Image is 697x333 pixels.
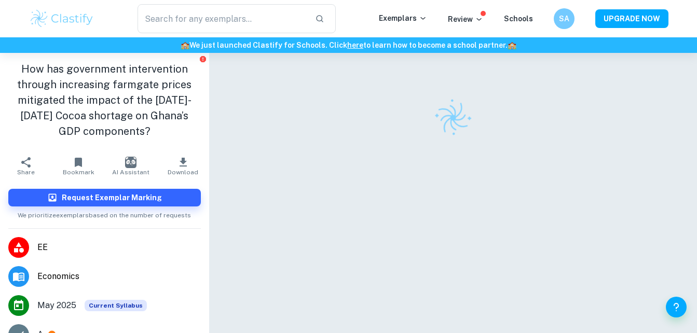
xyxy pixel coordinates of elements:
button: UPGRADE NOW [595,9,668,28]
button: SA [554,8,575,29]
p: Review [448,13,483,25]
img: Clastify logo [29,8,95,29]
input: Search for any exemplars... [138,4,307,33]
span: AI Assistant [112,169,149,176]
a: here [347,41,363,49]
span: Bookmark [63,169,94,176]
h1: How has government intervention through increasing farmgate prices mitigated the impact of the [D... [8,61,201,139]
p: Exemplars [379,12,427,24]
img: AI Assistant [125,157,136,168]
span: We prioritize exemplars based on the number of requests [18,206,191,220]
span: 🏫 [508,41,516,49]
button: AI Assistant [104,151,157,181]
span: Download [168,169,198,176]
h6: Request Exemplar Marking [62,192,162,203]
button: Download [157,151,209,181]
div: This exemplar is based on the current syllabus. Feel free to refer to it for inspiration/ideas wh... [85,300,147,311]
span: 🏫 [181,41,189,49]
button: Request Exemplar Marking [8,189,201,206]
span: Share [17,169,35,176]
a: Schools [504,15,533,23]
button: Bookmark [52,151,105,181]
button: Report issue [199,55,207,63]
span: EE [37,241,201,254]
h6: We just launched Clastify for Schools. Click to learn how to become a school partner. [2,39,695,51]
span: May 2025 [37,299,76,312]
span: Current Syllabus [85,300,147,311]
img: Clastify logo [427,92,479,144]
button: Help and Feedback [666,297,687,317]
h6: SA [558,13,570,24]
span: Economics [37,270,201,283]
